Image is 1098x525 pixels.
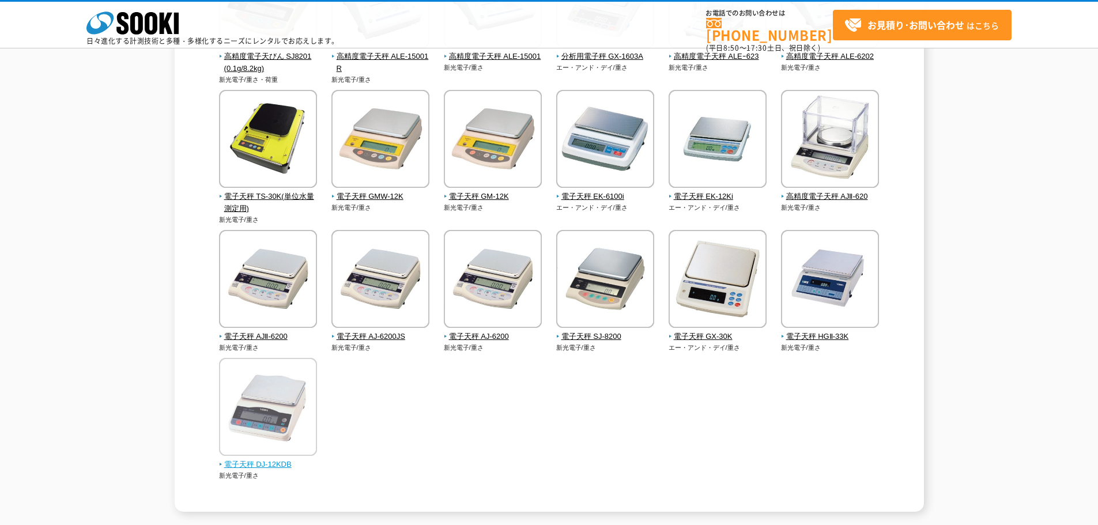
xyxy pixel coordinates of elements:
a: 電子天秤 AJⅡ-6200 [219,320,318,343]
img: 電子天秤 AJ-6200 [444,230,542,331]
span: お電話でのお問い合わせは [706,10,833,17]
span: 電子天秤 GX-30K [669,331,767,343]
a: 電子天秤 SJ-8200 [556,320,655,343]
img: 電子天秤 GM-12K [444,90,542,191]
span: 高精度電子天秤 ALE-15001 [444,51,542,63]
span: 電子天秤 AJⅡ-6200 [219,331,318,343]
span: 電子天秤 HGⅡ-33K [781,331,880,343]
a: 高精度電子天秤 AJⅡ-620 [781,180,880,203]
p: 新光電子/重さ [331,343,430,353]
p: エー・アンド・デイ/重さ [669,343,767,353]
a: 電子天秤 GM-12K [444,180,542,203]
img: 電子天秤 EK-12Ki [669,90,767,191]
span: 17:30 [746,43,767,53]
p: 新光電子/重さ [331,75,430,85]
img: 電子天秤 DJ-12KDB [219,358,317,459]
a: 電子天秤 EK-12Ki [669,180,767,203]
p: 日々進化する計測技術と多種・多様化するニーズにレンタルでお応えします。 [86,37,339,44]
img: 電子天秤 AJⅡ-6200 [219,230,317,331]
a: 電子天秤 AJ-6200 [444,320,542,343]
p: 新光電子/重さ [781,63,880,73]
p: 新光電子/重さ [331,203,430,213]
a: 電子天秤 HGⅡ-33K [781,320,880,343]
a: 電子天秤 EK-6100i [556,180,655,203]
span: 電子天秤 SJ-8200 [556,331,655,343]
img: 電子天秤 GX-30K [669,230,767,331]
span: 高精度電子天秤 ALEｰ623 [669,51,767,63]
span: はこちら [844,17,999,34]
a: 電子天秤 AJ-6200JS [331,320,430,343]
span: 電子天秤 EK-12Ki [669,191,767,203]
img: 電子天秤 HGⅡ-33K [781,230,879,331]
p: 新光電子/重さ [219,343,318,353]
p: 新光電子/重さ [556,343,655,353]
span: (平日 ～ 土日、祝日除く) [706,43,820,53]
p: 新光電子/重さ [781,203,880,213]
p: エー・アンド・デイ/重さ [669,203,767,213]
p: 新光電子/重さ [669,63,767,73]
a: 電子天秤 TS-30K(単位水量測定用) [219,180,318,214]
a: 高精度電子天びん SJ8201(0.1g/8.2kg) [219,40,318,74]
strong: お見積り･お問い合わせ [867,18,964,32]
a: 電子天秤 DJ-12KDB [219,448,318,471]
img: 電子天秤 SJ-8200 [556,230,654,331]
img: 電子天秤 GMW-12K [331,90,429,191]
p: エー・アンド・デイ/重さ [556,63,655,73]
a: 電子天秤 GMW-12K [331,180,430,203]
p: 新光電子/重さ [781,343,880,353]
img: 電子天秤 TS-30K(単位水量測定用) [219,90,317,191]
span: 電子天秤 DJ-12KDB [219,459,318,471]
a: 高精度電子天秤 ALE-15001R [331,40,430,74]
span: 高精度電子天秤 AJⅡ-620 [781,191,880,203]
img: 電子天秤 EK-6100i [556,90,654,191]
p: 新光電子/重さ [219,215,318,225]
span: 電子天秤 AJ-6200 [444,331,542,343]
p: 新光電子/重さ [444,63,542,73]
span: 高精度電子天びん SJ8201(0.1g/8.2kg) [219,51,318,75]
span: 分析用電子秤 GX-1603A [556,51,655,63]
span: 電子天秤 GM-12K [444,191,542,203]
span: 電子天秤 GMW-12K [331,191,430,203]
img: 高精度電子天秤 AJⅡ-620 [781,90,879,191]
span: 高精度電子天秤 ALE-15001R [331,51,430,75]
p: 新光電子/重さ [444,343,542,353]
a: 電子天秤 GX-30K [669,320,767,343]
span: 電子天秤 AJ-6200JS [331,331,430,343]
span: 8:50 [723,43,739,53]
p: 新光電子/重さ [444,203,542,213]
span: 高精度電子天秤 ALE-6202 [781,51,880,63]
span: 電子天秤 EK-6100i [556,191,655,203]
a: [PHONE_NUMBER] [706,18,833,41]
a: お見積り･お問い合わせはこちら [833,10,1012,40]
span: 電子天秤 TS-30K(単位水量測定用) [219,191,318,215]
p: エー・アンド・デイ/重さ [556,203,655,213]
img: 電子天秤 AJ-6200JS [331,230,429,331]
p: 新光電子/重さ [219,471,318,481]
p: 新光電子/重さ・荷重 [219,75,318,85]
